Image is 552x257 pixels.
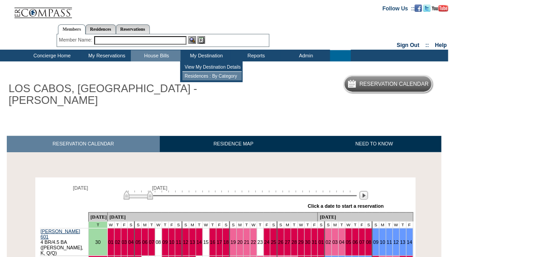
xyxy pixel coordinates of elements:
[380,239,385,245] a: 10
[257,221,264,228] td: T
[134,221,141,228] td: S
[360,191,368,200] img: Next
[122,239,127,245] a: 03
[209,221,216,228] td: T
[406,221,413,228] td: F
[379,221,386,228] td: M
[435,42,447,48] a: Help
[107,221,114,228] td: W
[107,212,318,221] td: [DATE]
[353,239,358,245] a: 06
[298,239,304,245] a: 29
[292,239,297,245] a: 28
[399,221,406,228] td: T
[332,239,338,245] a: 03
[237,221,244,228] td: M
[73,185,88,191] span: [DATE]
[291,221,298,228] td: T
[270,221,277,228] td: S
[366,239,371,245] a: 08
[360,81,429,87] h5: Reservation Calendar
[175,221,182,228] td: S
[88,221,107,228] td: Cabo LTP 2025
[332,221,339,228] td: M
[352,221,359,228] td: T
[188,36,196,44] img: View
[415,5,422,10] a: Become our fan on Facebook
[230,221,236,228] td: S
[183,239,188,245] a: 12
[182,221,189,228] td: S
[189,221,196,228] td: M
[155,221,162,228] td: W
[128,221,134,228] td: S
[339,221,346,228] td: T
[210,239,216,245] a: 16
[250,221,257,228] td: W
[142,221,149,228] td: M
[307,136,442,152] a: NEED TO KNOW
[162,221,168,228] td: T
[149,239,154,245] a: 07
[223,221,230,228] td: S
[251,239,256,245] a: 22
[280,50,330,61] td: Admin
[407,239,413,245] a: 14
[148,221,155,228] td: T
[181,50,230,61] td: My Destination
[325,221,331,228] td: S
[386,221,393,228] td: T
[182,63,242,72] td: View My Destination Details
[88,212,107,221] td: [DATE]
[373,239,379,245] a: 09
[21,50,81,61] td: Concierge Home
[387,239,392,245] a: 11
[230,50,280,61] td: Reports
[108,239,114,245] a: 01
[128,239,134,245] a: 04
[155,228,162,256] td: 08
[182,72,242,80] td: Residences : By Category
[318,239,324,245] a: 01
[415,5,422,12] img: Become our fan on Facebook
[277,221,284,228] td: S
[114,221,121,228] td: T
[197,36,205,44] img: Reservations
[196,221,203,228] td: T
[230,239,236,245] a: 19
[271,239,276,245] a: 25
[346,239,351,245] a: 05
[7,136,160,152] a: RESERVATION CALENDAR
[393,221,399,228] td: W
[432,5,448,10] a: Subscribe to our YouTube Channel
[169,239,175,245] a: 10
[423,5,431,10] a: Follow us on Twitter
[217,239,222,245] a: 17
[326,239,331,245] a: 02
[397,42,419,48] a: Sign Out
[121,221,128,228] td: F
[142,239,148,245] a: 06
[237,239,243,245] a: 20
[86,24,116,34] a: Residences
[197,239,202,245] a: 14
[360,239,365,245] a: 07
[176,239,181,245] a: 11
[264,239,270,245] a: 24
[394,239,399,245] a: 12
[202,228,209,256] td: 15
[257,228,264,256] td: 23
[223,239,229,245] a: 18
[285,239,290,245] a: 27
[244,221,250,228] td: T
[432,5,448,12] img: Subscribe to our YouTube Channel
[426,42,429,48] span: ::
[7,81,210,108] h1: LOS CABOS, [GEOGRAPHIC_DATA] - [PERSON_NAME]
[284,221,291,228] td: M
[339,239,345,245] a: 04
[359,221,365,228] td: F
[305,239,311,245] a: 30
[345,221,352,228] td: W
[278,239,283,245] a: 26
[40,228,89,256] td: 4 BR/4.5 BA ([PERSON_NAME], K, Q/Q)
